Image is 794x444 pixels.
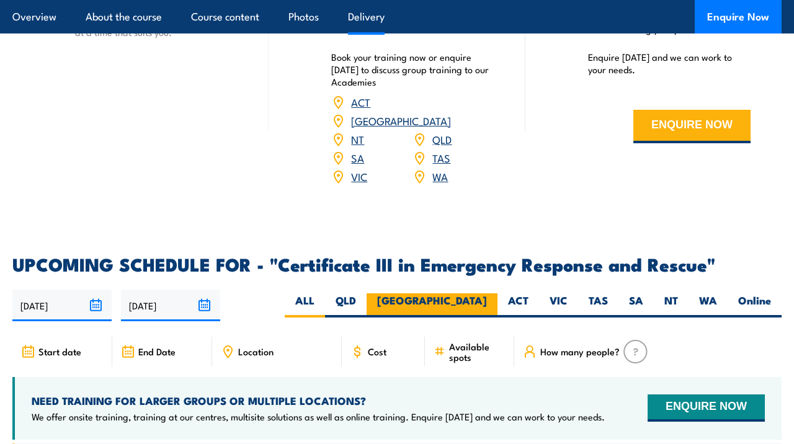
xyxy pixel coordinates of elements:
[351,94,370,109] a: ACT
[121,290,220,321] input: To date
[285,293,325,317] label: ALL
[351,131,364,146] a: NT
[497,293,539,317] label: ACT
[351,113,451,128] a: [GEOGRAPHIC_DATA]
[449,341,506,362] span: Available spots
[539,293,578,317] label: VIC
[432,169,448,184] a: WA
[633,110,751,143] button: ENQUIRE NOW
[351,150,364,165] a: SA
[432,131,452,146] a: QLD
[588,51,751,76] p: Enquire [DATE] and we can work to your needs.
[38,346,81,357] span: Start date
[238,346,274,357] span: Location
[540,346,620,357] span: How many people?
[12,290,112,321] input: From date
[331,51,494,88] p: Book your training now or enquire [DATE] to discuss group training to our Academies
[138,346,176,357] span: End Date
[648,394,765,422] button: ENQUIRE NOW
[325,293,367,317] label: QLD
[689,293,728,317] label: WA
[367,293,497,317] label: [GEOGRAPHIC_DATA]
[432,150,450,165] a: TAS
[654,293,689,317] label: NT
[578,293,618,317] label: TAS
[368,346,386,357] span: Cost
[32,411,605,423] p: We offer onsite training, training at our centres, multisite solutions as well as online training...
[12,255,782,272] h2: UPCOMING SCHEDULE FOR - "Certificate III in Emergency Response and Rescue"
[351,169,367,184] a: VIC
[32,394,605,407] h4: NEED TRAINING FOR LARGER GROUPS OR MULTIPLE LOCATIONS?
[728,293,782,317] label: Online
[618,293,654,317] label: SA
